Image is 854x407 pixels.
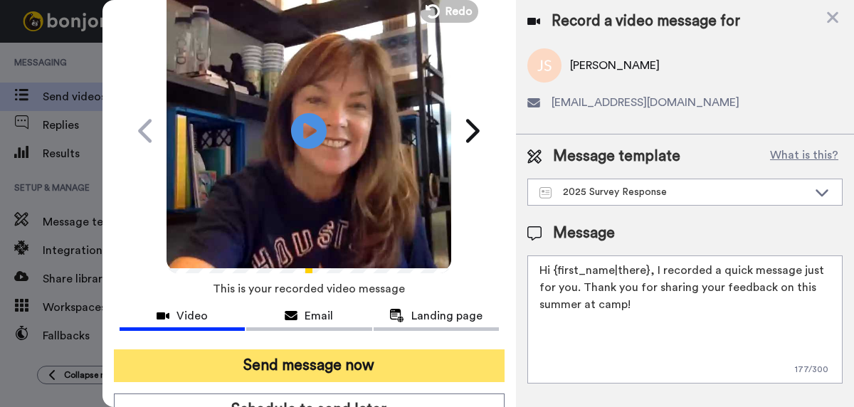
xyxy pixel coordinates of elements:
[176,307,208,324] span: Video
[305,307,333,324] span: Email
[553,223,615,244] span: Message
[411,307,483,324] span: Landing page
[114,349,505,382] button: Send message now
[213,273,405,305] span: This is your recorded video message
[527,255,843,384] textarea: Hi {first_name|there}, I recorded a quick message just for you. Thank you for sharing your feedba...
[766,146,843,167] button: What is this?
[552,94,739,111] span: [EMAIL_ADDRESS][DOMAIN_NAME]
[539,187,552,199] img: Message-temps.svg
[539,185,808,199] div: 2025 Survey Response
[553,146,680,167] span: Message template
